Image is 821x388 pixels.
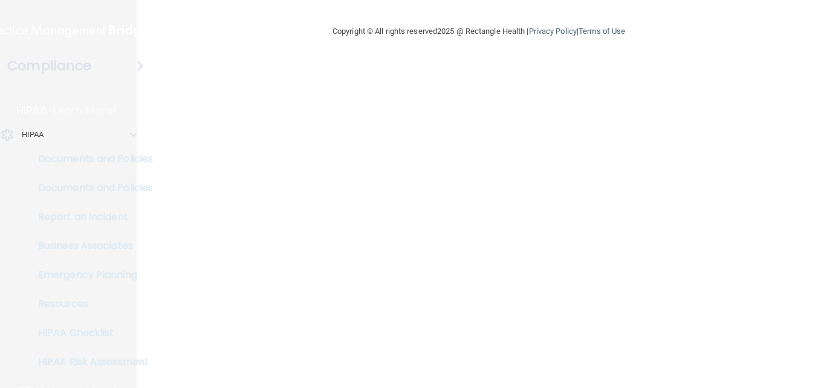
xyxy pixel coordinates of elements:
p: HIPAA Checklist [8,327,173,339]
p: HIPAA Risk Assessment [8,356,173,368]
a: Terms of Use [579,27,625,36]
p: Documents and Policies [8,182,173,194]
p: HIPAA [22,128,44,142]
p: Report an Incident [8,211,173,223]
p: Business Associates [8,240,173,252]
a: Privacy Policy [529,27,577,36]
p: Resources [8,298,173,310]
p: HIPAA [16,103,47,118]
p: Emergency Planning [8,269,173,281]
p: Documents and Policies [8,153,173,165]
div: Copyright © All rights reserved 2025 @ Rectangle Health | | [258,12,699,51]
p: Learn More! [53,103,117,118]
h4: Compliance [7,57,91,74]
